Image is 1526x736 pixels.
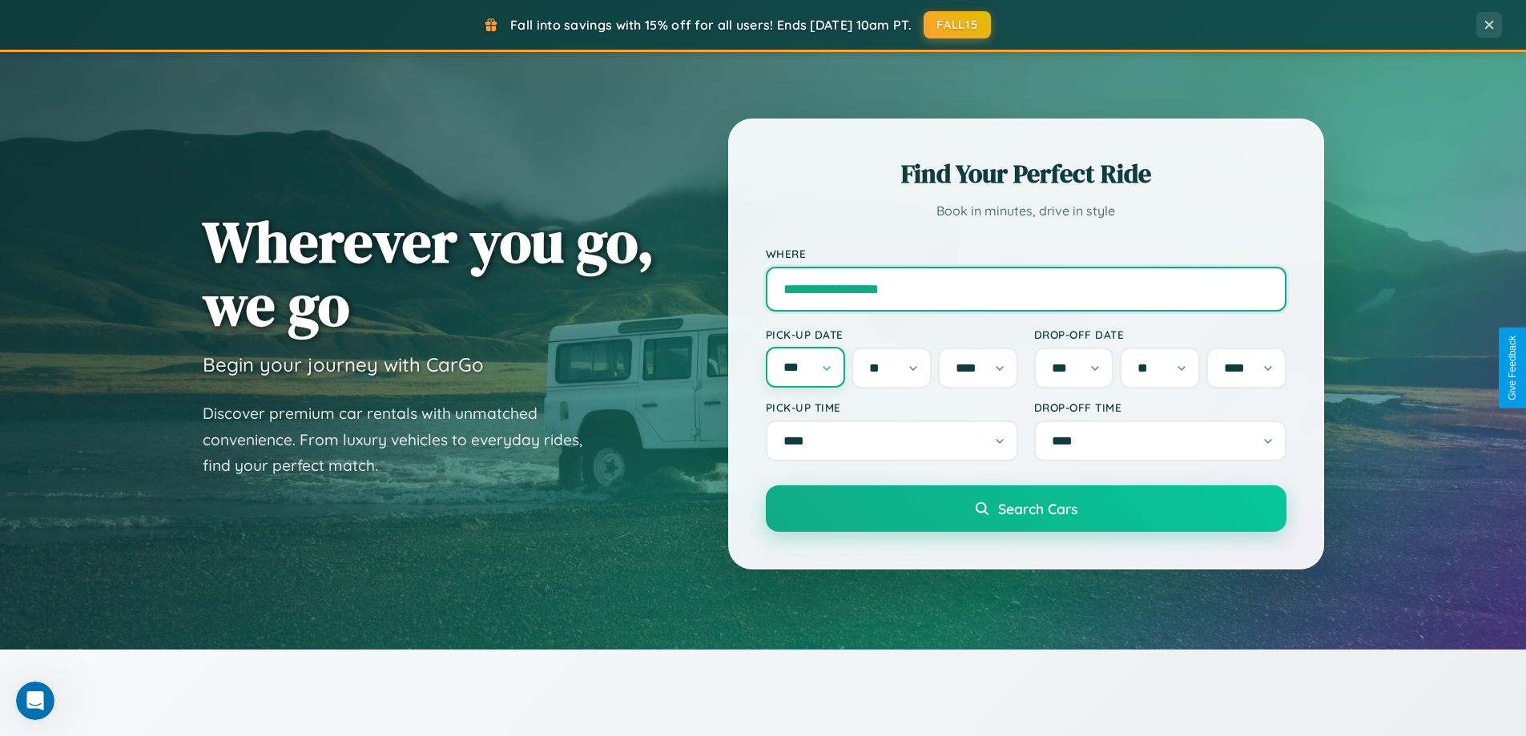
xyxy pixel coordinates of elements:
[203,352,484,376] h3: Begin your journey with CarGo
[766,400,1018,414] label: Pick-up Time
[766,328,1018,341] label: Pick-up Date
[766,199,1286,223] p: Book in minutes, drive in style
[203,400,603,479] p: Discover premium car rentals with unmatched convenience. From luxury vehicles to everyday rides, ...
[1034,328,1286,341] label: Drop-off Date
[1507,336,1518,400] div: Give Feedback
[766,247,1286,260] label: Where
[998,500,1077,517] span: Search Cars
[766,156,1286,191] h2: Find Your Perfect Ride
[16,682,54,720] iframe: Intercom live chat
[203,210,654,336] h1: Wherever you go, we go
[766,485,1286,532] button: Search Cars
[1034,400,1286,414] label: Drop-off Time
[510,17,912,33] span: Fall into savings with 15% off for all users! Ends [DATE] 10am PT.
[924,11,991,38] button: FALL15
